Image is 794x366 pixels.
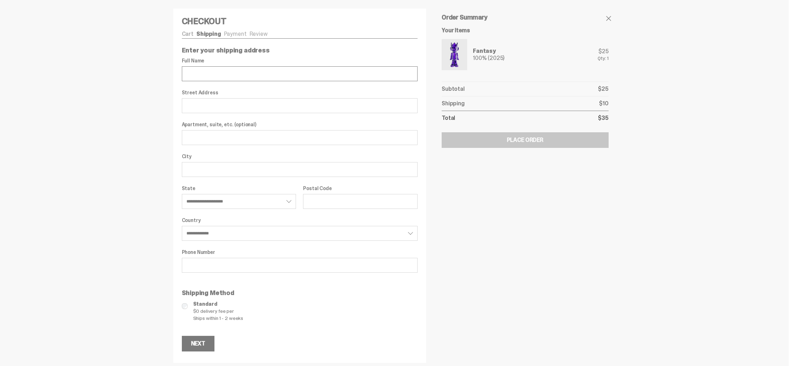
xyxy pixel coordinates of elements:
[598,115,609,121] p: $35
[598,56,608,61] div: Qty: 1
[442,28,608,33] h6: Your Items
[182,154,418,159] label: City
[303,185,418,191] label: Postal Code
[442,115,455,121] p: Total
[182,47,418,54] p: Enter your shipping address
[443,40,466,69] img: Yahoo-HG---1.png
[182,336,214,351] button: Next
[442,101,465,106] p: Shipping
[182,290,418,296] p: Shipping Method
[191,341,205,346] div: Next
[599,101,609,106] p: $10
[193,315,418,322] span: Ships within 1 - 2 weeks
[193,300,418,307] span: Standard
[473,55,504,61] div: 100% (2025)
[442,14,608,21] h5: Order Summary
[196,30,221,38] a: Shipping
[182,122,418,127] label: Apartment, suite, etc. (optional)
[182,90,418,95] label: Street Address
[182,17,418,26] h4: Checkout
[442,86,465,92] p: Subtotal
[598,86,609,92] p: $25
[473,48,504,54] div: Fantasy
[442,132,608,148] button: Place Order
[507,137,543,143] div: Place Order
[598,49,608,54] div: $25
[182,185,296,191] label: State
[193,307,418,315] span: $0 delivery fee per
[182,30,194,38] a: Cart
[182,249,418,255] label: Phone Number
[182,217,418,223] label: Country
[182,58,418,63] label: Full Name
